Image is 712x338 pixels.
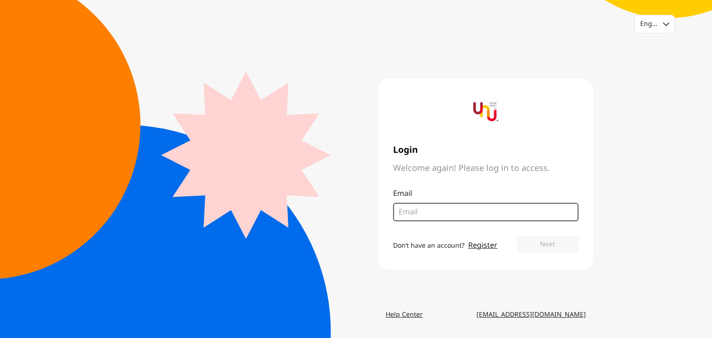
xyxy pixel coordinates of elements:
[393,145,578,156] span: Login
[517,236,578,253] button: Next
[473,100,498,125] img: yournextu-logo-vertical-compact-v2.png
[399,207,566,218] input: Email
[468,240,497,251] a: Register
[393,163,578,174] span: Welcome again! Please log in to access.
[640,19,657,29] div: English
[378,307,430,323] a: Help Center
[469,307,593,323] a: [EMAIL_ADDRESS][DOMAIN_NAME]
[393,188,578,199] p: Email
[393,241,464,250] span: Don’t have an account?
